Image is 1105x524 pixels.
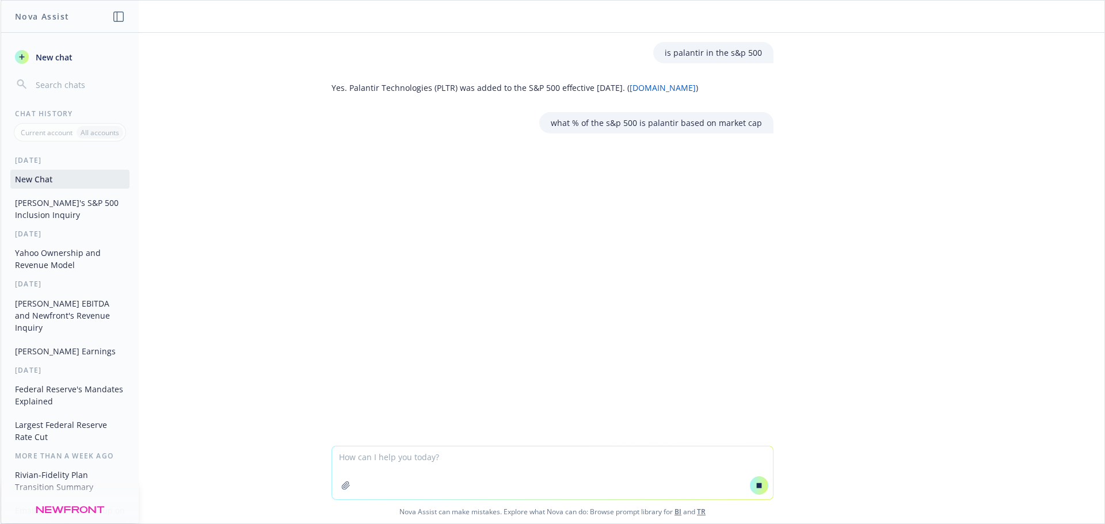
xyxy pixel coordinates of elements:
[1,279,139,289] div: [DATE]
[33,77,125,93] input: Search chats
[1,229,139,239] div: [DATE]
[10,415,129,446] button: Largest Federal Reserve Rate Cut
[697,507,706,517] a: TR
[15,10,69,22] h1: Nova Assist
[10,342,129,361] button: [PERSON_NAME] Earnings
[630,82,696,93] a: [DOMAIN_NAME]
[1,451,139,461] div: More than a week ago
[1,365,139,375] div: [DATE]
[675,507,681,517] a: BI
[5,500,1100,523] span: Nova Assist can make mistakes. Explore what Nova can do: Browse prompt library for and
[33,51,73,63] span: New chat
[21,128,73,137] p: Current account
[665,47,762,59] p: is palantir in the s&p 500
[10,465,129,496] button: Rivian-Fidelity Plan Transition Summary
[10,170,129,189] button: New Chat
[10,380,129,411] button: Federal Reserve's Mandates Explained
[1,155,139,165] div: [DATE]
[551,117,762,129] p: what % of the s&p 500 is palantir based on market cap
[10,47,129,67] button: New chat
[10,193,129,224] button: [PERSON_NAME]'s S&P 500 Inclusion Inquiry
[10,294,129,337] button: [PERSON_NAME] EBITDA and Newfront's Revenue Inquiry
[331,82,698,94] p: Yes. Palantir Technologies (PLTR) was added to the S&P 500 effective [DATE]. ( )
[1,109,139,118] div: Chat History
[81,128,119,137] p: All accounts
[10,243,129,274] button: Yahoo Ownership and Revenue Model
